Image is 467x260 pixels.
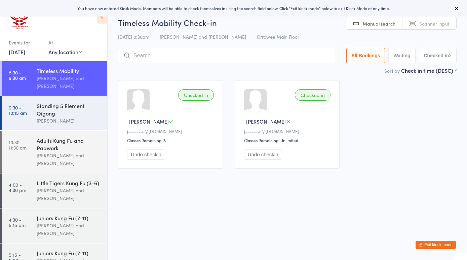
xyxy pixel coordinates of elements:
a: [DATE] [9,48,25,56]
div: At [48,37,82,48]
label: Sort by [384,67,400,74]
div: Little Tigers Kung Fu (3-6) [37,179,102,187]
div: 2 [449,53,452,58]
div: Juniors Kung Fu (7-11) [37,249,102,257]
span: Manual search [363,20,395,27]
div: Classes Remaining: 8 [127,137,216,143]
time: 10:30 - 11:30 am [9,139,27,150]
span: [PERSON_NAME] and [PERSON_NAME] [160,33,246,40]
a: 9:30 -10:15 amStanding 5 Element Qigong[PERSON_NAME] [2,96,107,130]
time: 4:30 - 5:15 pm [9,217,26,228]
h2: Timeless Mobility Check-in [118,17,457,28]
span: Scanner input [419,20,450,27]
button: Checked in2 [419,48,457,63]
div: j•••••••e@[DOMAIN_NAME] [127,128,216,134]
div: Timeless Mobility [37,67,102,74]
div: Standing 5 Element Qigong [37,102,102,117]
div: [PERSON_NAME] and [PERSON_NAME] [37,222,102,237]
img: Head Academy Kung Fu [7,5,32,30]
span: [DATE] 8:30am [118,33,149,40]
time: 8:30 - 9:30 am [9,70,26,80]
div: You have now entered Kiosk Mode. Members will be able to check themselves in using the search fie... [11,5,456,11]
a: 4:00 -4:30 pmLittle Tigers Kung Fu (3-6)[PERSON_NAME] and [PERSON_NAME] [2,173,107,208]
time: 4:00 - 4:30 pm [9,182,26,193]
div: [PERSON_NAME] and [PERSON_NAME] [37,74,102,90]
div: Any location [48,48,82,56]
div: [PERSON_NAME] [37,117,102,125]
button: Waiting [388,48,415,63]
div: [PERSON_NAME] and [PERSON_NAME] [37,187,102,202]
span: [PERSON_NAME] [129,118,169,125]
div: Check in time (DESC) [401,67,457,74]
time: 9:30 - 10:15 am [9,105,27,116]
button: All Bookings [346,48,385,63]
div: Checked in [295,89,330,101]
span: Kirrawee Main Floor [257,33,299,40]
a: 10:30 -11:30 amAdults Kung Fu and Padwork[PERSON_NAME] and [PERSON_NAME] [2,131,107,173]
div: j•••••••e@[DOMAIN_NAME] [244,128,333,134]
div: Checked in [178,89,214,101]
button: Undo checkin [244,149,282,160]
span: [PERSON_NAME] [246,118,286,125]
div: [PERSON_NAME] and [PERSON_NAME] [37,152,102,167]
div: Classes Remaining: Unlimited [244,137,333,143]
button: Exit kiosk mode [416,241,456,249]
div: Adults Kung Fu and Padwork [37,137,102,152]
a: 8:30 -9:30 amTimeless Mobility[PERSON_NAME] and [PERSON_NAME] [2,61,107,96]
div: Events for [9,37,42,48]
a: 4:30 -5:15 pmJuniors Kung Fu (7-11)[PERSON_NAME] and [PERSON_NAME] [2,208,107,243]
button: Undo checkin [127,149,165,160]
input: Search [118,48,335,63]
div: Juniors Kung Fu (7-11) [37,214,102,222]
